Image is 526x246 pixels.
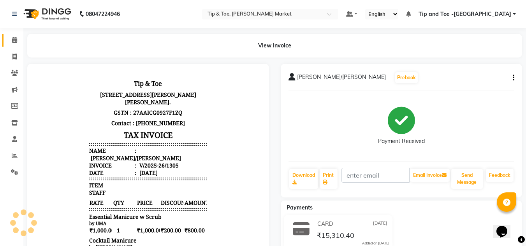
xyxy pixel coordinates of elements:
[378,137,425,145] div: Payment Received
[297,73,386,84] span: [PERSON_NAME]/[PERSON_NAME]
[289,169,318,189] a: Download
[78,226,101,234] span: 1
[100,75,101,83] span: :
[102,178,125,187] span: ₹2,300.00
[78,127,101,135] span: QTY
[149,202,172,210] span: ₹2,000.00
[27,34,522,58] div: View Invoice
[103,90,144,98] div: V/2025-26/1305
[78,155,101,163] span: 1
[54,189,99,196] span: Cocktail Pedicure
[149,155,172,163] span: ₹800.00
[102,202,125,210] span: ₹2,500.00
[149,226,172,234] span: ₹1,840.00
[373,220,387,228] span: [DATE]
[100,98,101,105] span: :
[451,169,483,189] button: Send Message
[125,127,148,135] span: DISCOUNT
[54,236,127,244] span: Essential Manicure w Scrub
[102,226,125,234] span: ₹2,300.00
[410,169,450,182] button: Email Invoice
[54,46,172,57] p: Contact : [PHONE_NUMBER]
[78,178,101,187] span: 1
[125,178,148,187] span: ₹460.00
[54,36,172,46] p: GSTN : 27AAICG0927F1ZQ
[54,213,101,220] span: Cocktail Manicure
[149,127,172,135] span: AMOUNT
[125,155,148,163] span: ₹200.00
[54,127,77,135] span: RATE
[493,215,518,238] iframe: chat widget
[54,196,97,202] small: by [PERSON_NAME]
[317,231,354,242] span: ₹15,310.40
[149,178,172,187] span: ₹1,840.00
[287,204,313,211] span: Payments
[54,18,172,36] p: [STREET_ADDRESS][PERSON_NAME][PERSON_NAME].
[54,173,97,178] small: by [PERSON_NAME]
[54,6,172,18] h3: Tip & Toe
[54,149,71,155] small: by UMA
[54,155,77,163] span: ₹1,000.00
[54,117,70,125] span: STAFF
[103,98,123,105] div: [DATE]
[54,90,101,98] div: Invoice
[54,226,77,234] span: ₹2,300.00
[54,220,97,226] small: by [PERSON_NAME]
[341,168,410,183] input: enter email
[54,110,68,117] span: ITEM
[86,3,120,25] b: 08047224946
[54,178,77,187] span: ₹2,300.00
[78,202,101,210] span: 1
[125,202,148,210] span: ₹500.00
[54,202,77,210] span: ₹2,500.00
[125,226,148,234] span: ₹460.00
[54,57,172,70] h3: TAX INVOICE
[54,141,127,149] span: Essential Manicure w Scrub
[54,98,101,105] div: Date
[102,155,125,163] span: ₹1,000.00
[102,127,125,135] span: PRICE
[362,241,389,246] div: Added on [DATE]
[54,83,146,90] div: [PERSON_NAME]/[PERSON_NAME]
[419,10,511,18] span: Tip and Toe -[GEOGRAPHIC_DATA]
[100,90,101,98] span: :
[317,220,333,228] span: CARD
[320,169,338,189] a: Print
[486,169,514,182] a: Feedback
[395,72,418,83] button: Prebook
[54,165,101,173] span: Cocktail Manicure
[54,75,101,83] div: Name
[20,3,73,25] img: logo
